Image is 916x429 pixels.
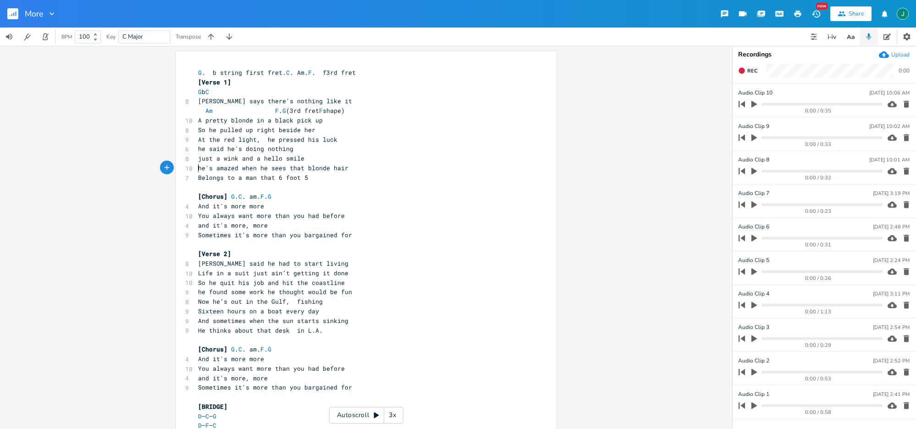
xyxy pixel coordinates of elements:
span: [Chorus] [198,192,227,201]
div: 0:00 / 0:32 [754,175,883,180]
div: New [816,3,828,10]
span: Belongs to a man that 6 foot 5 [198,173,308,182]
div: Autoscroll [329,407,403,423]
span: G [282,106,286,115]
div: [DATE] 2:41 PM [873,392,910,397]
div: 0:00 / 0:31 [754,242,883,247]
span: [PERSON_NAME] said he had to start living [198,259,348,267]
span: You always want more than you had before [198,364,345,373]
div: BPM [61,34,72,39]
span: Sometimes it's more than you bargained for [198,231,352,239]
div: 0:00 [899,68,910,73]
span: C [205,88,209,96]
span: F [319,106,323,115]
span: he said he's doing nothing [198,145,293,153]
div: 0:00 / 0:26 [754,276,883,281]
span: Audio Clip 5 [738,256,769,265]
span: [Chorus] [198,345,227,353]
span: Rec [747,67,757,74]
div: Recordings [738,51,910,58]
div: 0:00 / 0:35 [754,108,883,113]
span: G [268,345,271,353]
span: F [275,106,279,115]
div: 0:00 / 0:23 [754,209,883,214]
span: G [198,68,202,77]
span: Audio Clip 10 [738,89,773,97]
div: [DATE] 10:06 AM [869,90,910,95]
span: Audio Clip 4 [738,290,769,298]
div: 0:00 / 0:33 [754,142,883,147]
button: Upload [879,50,910,60]
span: . b string first fret. . Am. . f3rd fret [198,68,356,77]
span: he found some work he thought would be fun [198,288,352,296]
span: D [198,412,202,420]
span: So he pulled up right beside her [198,126,315,134]
span: G [231,345,235,353]
span: C [238,345,242,353]
div: 0:00 / 0:53 [754,376,883,381]
div: Share [849,10,864,18]
span: F [260,192,264,201]
span: he's amazed when he sees that blonde hair [198,164,348,172]
span: And it's more more [198,355,264,363]
div: [DATE] 10:01 AM [869,157,910,162]
span: Audio Clip 2 [738,357,769,365]
div: 0:00 / 0:58 [754,410,883,415]
span: C Major [122,33,143,41]
div: 0:00 / 1:13 [754,309,883,314]
span: . . am. . [198,345,271,353]
span: and it's more, more [198,221,268,229]
span: And sometimes when the sun starts sinking [198,317,348,325]
img: Jim Rudolf [897,8,909,20]
span: Sometimes it's more than you bargained for [198,383,352,391]
span: Sixteen hours on a boat every day [198,307,319,315]
span: . (3rd fret shape) [198,106,345,115]
span: Audio Clip 6 [738,223,769,231]
div: Key [106,34,116,39]
div: [DATE] 2:52 PM [873,358,910,363]
div: 3x [384,407,401,423]
span: He thinks about that desk in L.A. [198,326,323,334]
div: 0:00 / 0:29 [754,343,883,348]
button: Share [830,6,872,21]
span: Audio Clip 1 [738,390,769,399]
span: and it's more, more [198,374,268,382]
span: [Verse 2] [198,250,231,258]
span: Am [205,106,213,115]
span: C [286,68,290,77]
span: Life in a suit just ain’t getting it done [198,269,348,277]
span: G [268,192,271,201]
span: You always want more than you had before [198,212,345,220]
span: Audio Clip 3 [738,323,769,332]
div: [DATE] 3:19 PM [873,191,910,196]
span: C [205,412,209,420]
span: [BRIDGE] [198,402,227,411]
span: At the red light, he pressed his luck [198,135,337,144]
span: Audio Clip 8 [738,156,769,164]
span: Audio Clip 7 [738,189,769,198]
span: G [213,412,216,420]
span: And it's more more [198,202,264,210]
span: G [231,192,235,201]
div: Transpose [176,34,201,39]
button: New [807,6,825,22]
div: [DATE] 3:11 PM [873,291,910,296]
div: [DATE] 10:02 AM [869,124,910,129]
div: [DATE] 2:54 PM [873,325,910,330]
button: Rec [734,63,761,78]
span: A pretty blonde in a black pick up [198,116,323,124]
span: F [308,68,312,77]
span: More [25,10,44,18]
div: [DATE] 2:48 PM [873,224,910,229]
span: – – [198,412,216,420]
div: Upload [891,51,910,58]
span: F [260,345,264,353]
span: b [198,88,209,96]
span: [Verse 1] [198,78,231,86]
span: Now he’s out in the Gulf, fishing [198,297,323,306]
span: . . am. . [198,192,271,201]
span: [PERSON_NAME] says there's nothing like it [198,97,352,105]
span: C [238,192,242,201]
span: just a wink and a hello smile [198,154,304,162]
span: Audio Clip 9 [738,122,769,131]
